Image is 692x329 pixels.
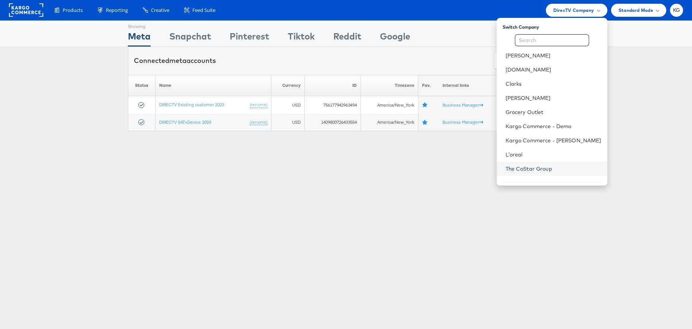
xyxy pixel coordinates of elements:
div: Google [380,30,410,47]
span: Reporting [106,7,128,14]
a: [PERSON_NAME] [506,94,601,102]
button: ConnectmetaAccounts [494,53,558,69]
div: Meta [128,30,151,47]
span: DirecTV Company [553,6,594,14]
td: 1409800726433554 [305,114,361,131]
span: Feed Suite [192,7,216,14]
div: Connected accounts [134,56,216,66]
td: 756177942963494 [305,96,361,114]
a: Business Manager [443,119,483,125]
a: L'oreal [506,151,601,158]
a: [DOMAIN_NAME] [506,66,601,73]
input: Search [515,34,589,46]
div: Snapchat [169,30,211,47]
a: Grocery Outlet [506,108,601,116]
td: USD [271,114,305,131]
td: America/New_York [361,96,418,114]
a: The CoStar Group [506,165,601,173]
th: Timezone [361,75,418,96]
a: Business Manager [443,102,483,108]
a: Kargo Commerce - [PERSON_NAME] [506,137,601,144]
a: Kargo Commerce - Demo [506,123,601,130]
a: DIRECTV SAT+Device 2023 [159,119,211,125]
div: Switch Company [503,21,607,30]
a: DIRECTV Existing customer 2023 [159,102,224,107]
td: America/New_York [361,114,418,131]
div: Pinterest [230,30,269,47]
span: KG [673,8,680,13]
span: Products [63,7,83,14]
a: [PERSON_NAME] [506,52,601,59]
th: ID [305,75,361,96]
div: Reddit [333,30,361,47]
span: Creative [151,7,169,14]
a: (rename) [250,102,267,108]
td: USD [271,96,305,114]
span: Standard Mode [619,6,653,14]
th: Currency [271,75,305,96]
div: Showing [128,21,151,30]
a: Clarks [506,80,601,88]
a: (rename) [250,119,267,126]
div: Tiktok [288,30,315,47]
th: Status [128,75,155,96]
span: meta [169,56,186,65]
th: Name [155,75,271,96]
